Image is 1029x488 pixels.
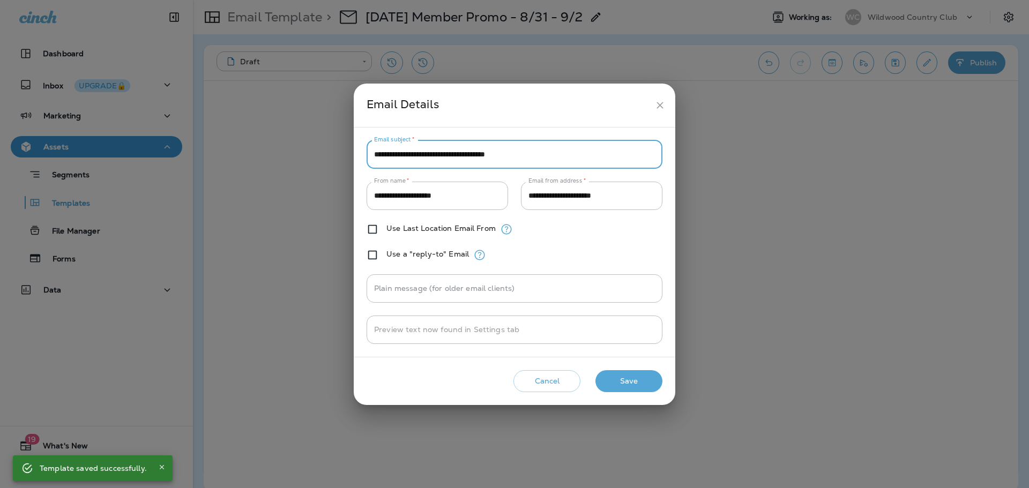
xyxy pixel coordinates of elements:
[155,461,168,474] button: Close
[528,177,586,185] label: Email from address
[386,250,469,258] label: Use a "reply-to" Email
[386,224,496,232] label: Use Last Location Email From
[650,95,670,115] button: close
[374,136,415,144] label: Email subject
[374,177,409,185] label: From name
[513,370,580,392] button: Cancel
[40,459,147,478] div: Template saved successfully.
[595,370,662,392] button: Save
[367,95,650,115] div: Email Details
